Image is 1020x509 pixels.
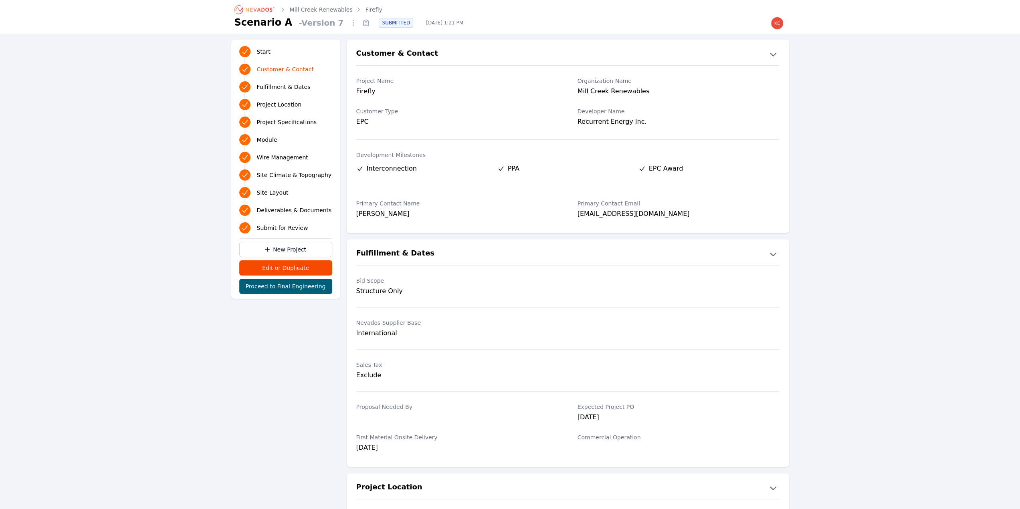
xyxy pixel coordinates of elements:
[356,199,558,207] label: Primary Contact Name
[356,77,558,85] label: Project Name
[356,277,558,285] label: Bid Scope
[347,481,789,494] button: Project Location
[347,48,789,60] button: Customer & Contact
[771,17,784,30] img: kevin.west@nevados.solar
[366,6,382,14] a: Firefly
[356,247,434,260] h2: Fulfillment & Dates
[367,164,417,173] span: Interconnection
[257,206,332,214] span: Deliverables & Documents
[356,87,558,98] div: Firefly
[356,361,558,369] label: Sales Tax
[257,224,308,232] span: Submit for Review
[239,260,332,276] button: Edit or Duplicate
[356,48,438,60] h2: Customer & Contact
[508,164,519,173] span: PPA
[257,153,308,161] span: Wire Management
[578,87,780,98] div: Mill Creek Renewables
[578,117,780,128] div: Recurrent Energy Inc.
[578,209,780,220] div: [EMAIL_ADDRESS][DOMAIN_NAME]
[356,209,558,220] div: [PERSON_NAME]
[578,403,780,411] label: Expected Project PO
[234,3,382,16] nav: Breadcrumb
[356,286,558,296] div: Structure Only
[356,443,558,454] div: [DATE]
[420,20,470,26] span: [DATE] 1:21 PM
[356,370,558,380] div: Exclude
[257,83,311,91] span: Fulfillment & Dates
[356,403,558,411] label: Proposal Needed By
[290,6,353,14] a: Mill Creek Renewables
[234,16,293,29] h1: Scenario A
[257,171,331,179] span: Site Climate & Topography
[257,65,314,73] span: Customer & Contact
[356,481,422,494] h2: Project Location
[239,44,332,235] nav: Progress
[578,412,780,424] div: [DATE]
[257,136,277,144] span: Module
[257,189,289,197] span: Site Layout
[356,117,558,127] div: EPC
[295,17,347,28] span: - Version 7
[578,433,780,441] label: Commercial Operation
[578,77,780,85] label: Organization Name
[379,18,413,28] div: SUBMITTED
[649,164,683,173] span: EPC Award
[578,199,780,207] label: Primary Contact Email
[356,151,780,159] label: Development Milestones
[356,319,558,327] label: Nevados Supplier Base
[257,118,317,126] span: Project Specifications
[356,328,558,338] div: International
[257,48,271,56] span: Start
[578,107,780,115] label: Developer Name
[356,433,558,441] label: First Material Onsite Delivery
[347,247,789,260] button: Fulfillment & Dates
[356,107,558,115] label: Customer Type
[239,242,332,257] a: New Project
[239,279,332,294] button: Proceed to Final Engineering
[257,101,302,109] span: Project Location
